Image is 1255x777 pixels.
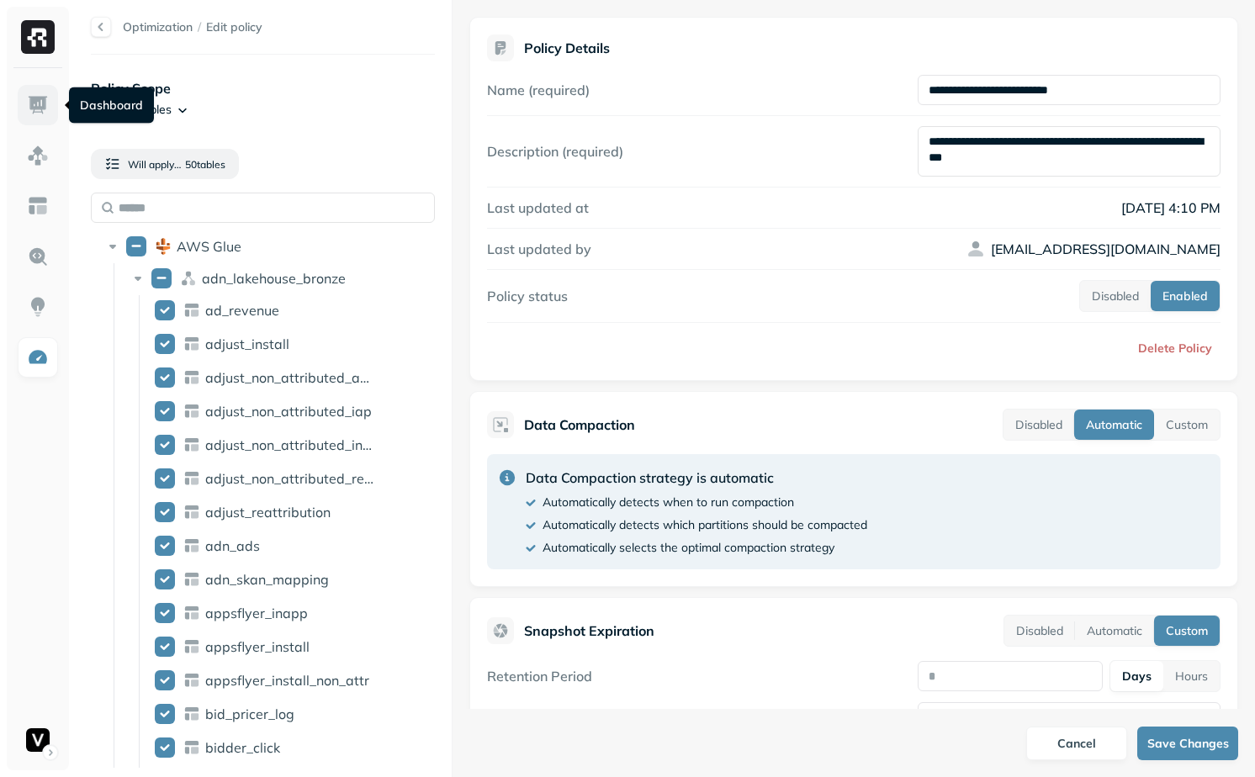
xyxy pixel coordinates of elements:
p: adjust_non_attributed_ad_revenue [205,369,373,386]
p: adjust_non_attributed_install [205,436,373,453]
img: Assets [27,145,49,166]
p: adn_ads [205,537,260,554]
label: Last updated by [487,240,591,257]
img: Ryft [21,20,55,54]
button: adjust_non_attributed_iap [155,401,175,421]
button: adn_skan_mapping [155,569,175,589]
p: appsflyer_install_non_attr [205,672,369,689]
p: appsflyer_install [205,638,310,655]
button: Disabled [1003,410,1074,440]
p: [DATE] 4:10 PM [918,198,1221,218]
button: Cancel [1026,727,1127,760]
button: Automatic [1075,616,1154,646]
span: adjust_non_attributed_reattribution [205,470,431,487]
div: appsflyer_installappsflyer_install [148,633,428,660]
button: ad_revenue [155,300,175,320]
p: bid_pricer_log [205,706,294,722]
p: Policy Details [524,40,610,56]
span: adjust_non_attributed_install [205,436,389,453]
button: adjust_reattribution [155,502,175,522]
button: adn_ads [155,536,175,556]
button: adjust_non_attributed_install [155,435,175,455]
p: Snapshot Expiration [524,621,654,641]
p: adjust_install [205,336,289,352]
p: Policy Scope [91,78,435,98]
p: adn_skan_mapping [205,571,329,588]
div: bid_pricer_logbid_pricer_log [148,700,428,727]
div: adjust_non_attributed_ad_revenueadjust_non_attributed_ad_revenue [148,364,428,391]
p: / [198,19,201,35]
div: adn_lakehouse_bronzeadn_lakehouse_bronze [123,265,427,292]
button: adjust_non_attributed_ad_revenue [155,367,175,388]
label: Description (required) [487,143,623,160]
nav: breadcrumb [123,19,262,35]
button: bidder_click [155,737,175,758]
img: Query Explorer [27,246,49,267]
div: appsflyer_install_non_attrappsflyer_install_non_attr [148,667,428,694]
div: Dashboard [69,87,154,124]
button: Disabled [1080,281,1151,311]
p: Automatically selects the optimal compaction strategy [543,540,834,556]
button: adjust_non_attributed_reattribution [155,468,175,489]
div: adn_adsadn_ads [148,532,428,559]
img: Asset Explorer [27,195,49,217]
button: Days [1110,661,1163,691]
p: adn_lakehouse_bronze [202,270,346,287]
button: Will apply to 50tables [91,149,239,179]
p: Automatically detects which partitions should be compacted [543,517,867,533]
div: AWS GlueAWS Glue [98,233,428,260]
p: bidder_click [205,739,280,756]
img: Voodoo [26,728,50,752]
p: adjust_non_attributed_iap [205,403,372,420]
p: ad_revenue [205,302,279,319]
p: adjust_reattribution [205,504,331,521]
button: Custom [1154,616,1220,646]
img: Insights [27,296,49,318]
button: Custom [1154,410,1220,440]
button: Disabled [1004,616,1075,646]
div: appsflyer_inappappsflyer_inapp [148,600,428,626]
span: Will apply to [128,158,183,171]
label: Retention Period [487,668,592,684]
img: Optimization [27,346,49,368]
span: AWS Glue [177,238,241,255]
button: Automatic [1074,410,1154,440]
span: adjust_non_attributed_ad_revenue [205,369,426,386]
label: Name (required) [487,82,590,98]
button: bid_pricer_log [155,704,175,724]
button: adn_lakehouse_bronze [151,268,172,288]
div: adjust_reattributionadjust_reattribution [148,499,428,526]
div: adjust_non_attributed_iapadjust_non_attributed_iap [148,398,428,425]
p: Optimization [123,19,193,35]
button: appsflyer_install [155,637,175,657]
p: adjust_non_attributed_reattribution [205,470,373,487]
span: 50 table s [183,158,225,171]
div: adjust_installadjust_install [148,330,428,357]
button: AWS Glue [126,236,146,256]
button: Enabled [1151,281,1220,311]
span: Edit policy [206,19,262,35]
img: Dashboard [27,94,49,116]
p: appsflyer_inapp [205,605,308,621]
div: adjust_non_attributed_reattributionadjust_non_attributed_reattribution [148,465,428,492]
div: adn_skan_mappingadn_skan_mapping [148,566,428,593]
button: appsflyer_inapp [155,603,175,623]
div: ad_revenuead_revenue [148,297,428,324]
button: adjust_install [155,334,175,354]
p: Data Compaction strategy is automatic [526,468,867,488]
label: Policy status [487,288,568,304]
button: Delete Policy [1125,333,1221,363]
button: appsflyer_install_non_attr [155,670,175,690]
label: Last updated at [487,199,589,216]
p: Data Compaction [524,415,635,435]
